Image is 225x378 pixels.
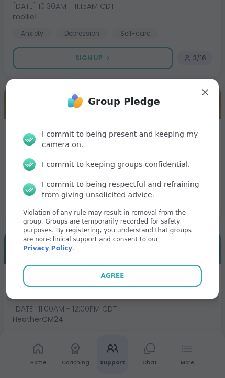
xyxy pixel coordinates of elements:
[65,91,86,112] img: ShareWell Logo
[88,94,160,109] h1: Group Pledge
[42,159,190,170] div: I commit to keeping groups confidential.
[23,265,203,287] button: Agree
[23,208,202,252] p: Violation of any rule may result in removal from the group. Groups are temporarily recorded for s...
[101,271,125,281] span: Agree
[42,129,202,150] div: I commit to being present and keeping my camera on.
[23,244,72,252] a: Privacy Policy
[42,179,202,200] div: I commit to being respectful and refraining from giving unsolicited advice.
